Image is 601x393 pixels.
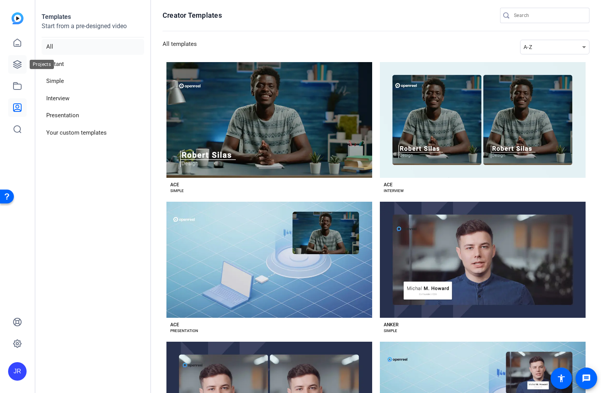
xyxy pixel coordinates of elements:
[384,322,399,328] div: ANKER
[42,108,144,123] li: Presentation
[384,182,393,188] div: ACE
[170,322,179,328] div: ACE
[12,12,24,24] img: blue-gradient.svg
[524,44,532,50] span: A-Z
[42,39,144,55] li: All
[42,22,144,37] p: Start from a pre-designed video
[166,62,372,178] button: Template image
[42,125,144,141] li: Your custom templates
[163,11,222,20] h1: Creator Templates
[170,188,184,194] div: SIMPLE
[582,374,591,383] mat-icon: message
[380,62,586,178] button: Template image
[163,40,197,54] h3: All templates
[557,374,566,383] mat-icon: accessibility
[170,328,198,334] div: PRESENTATION
[384,188,404,194] div: INTERVIEW
[170,182,179,188] div: ACE
[42,91,144,106] li: Interview
[8,362,27,381] div: JR
[384,328,397,334] div: SIMPLE
[42,56,144,72] li: Instant
[380,202,586,317] button: Template image
[42,13,71,20] strong: Templates
[514,11,583,20] input: Search
[42,73,144,89] li: Simple
[166,202,372,317] button: Template image
[30,60,54,69] div: Projects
